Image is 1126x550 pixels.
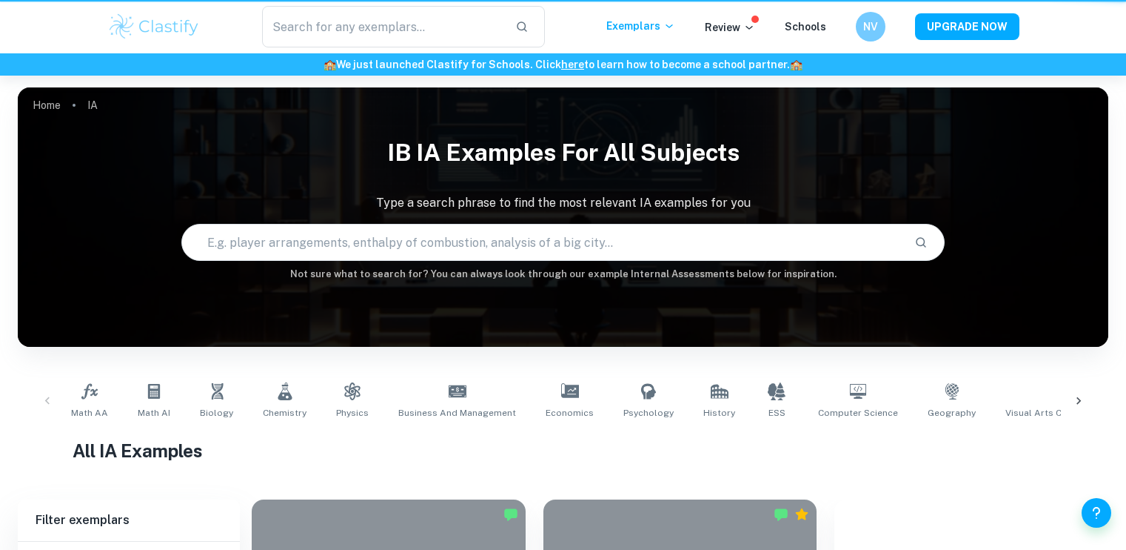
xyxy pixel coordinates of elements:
[73,437,1054,464] h1: All IA Examples
[18,267,1108,282] h6: Not sure what to search for? You can always look through our example Internal Assessments below f...
[703,406,735,420] span: History
[1082,498,1111,528] button: Help and Feedback
[818,406,898,420] span: Computer Science
[503,507,518,522] img: Marked
[908,230,934,255] button: Search
[862,19,879,35] h6: NV
[71,406,108,420] span: Math AA
[33,95,61,116] a: Home
[262,6,504,47] input: Search for any exemplars...
[794,507,809,522] div: Premium
[182,222,902,263] input: E.g. player arrangements, enthalpy of combustion, analysis of a big city...
[18,129,1108,176] h1: IB IA examples for all subjects
[18,194,1108,212] p: Type a search phrase to find the most relevant IA examples for you
[546,406,594,420] span: Economics
[790,59,802,70] span: 🏫
[785,21,826,33] a: Schools
[398,406,516,420] span: Business and Management
[18,500,240,541] h6: Filter exemplars
[856,12,885,42] button: NV
[263,406,306,420] span: Chemistry
[623,406,674,420] span: Psychology
[915,13,1019,40] button: UPGRADE NOW
[928,406,976,420] span: Geography
[705,19,755,36] p: Review
[561,59,584,70] a: here
[3,56,1123,73] h6: We just launched Clastify for Schools. Click to learn how to become a school partner.
[324,59,336,70] span: 🏫
[336,406,369,420] span: Physics
[138,406,170,420] span: Math AI
[107,12,201,42] img: Clastify logo
[606,18,675,34] p: Exemplars
[87,97,98,113] p: IA
[200,406,233,420] span: Biology
[774,507,788,522] img: Marked
[768,406,785,420] span: ESS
